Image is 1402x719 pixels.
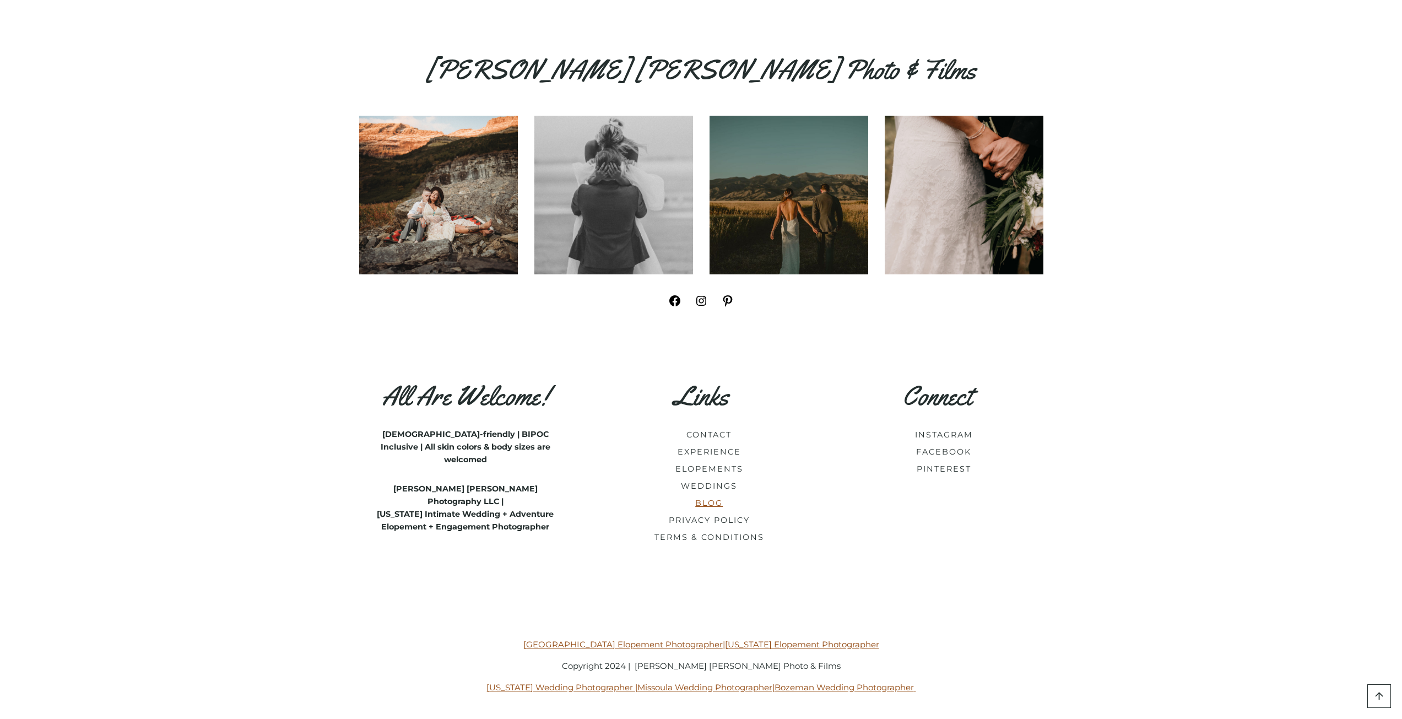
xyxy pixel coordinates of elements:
[675,464,743,474] a: ELOPEMENTS
[695,498,723,508] a: BLOG
[917,464,971,474] a: PINTEREST
[686,430,732,440] a: CONTACT
[523,639,723,650] a: [GEOGRAPHIC_DATA] Elopement Photographer
[681,481,737,491] a: WEDDINGS
[1367,684,1391,708] a: Scroll to top
[775,682,914,693] a: Bozeman Wedding Photographer
[359,116,518,274] img: Glacier Elopement couple cuddling in the mountains.
[608,380,794,412] h3: Links
[381,429,550,464] strong: [DEMOGRAPHIC_DATA]-friendly | BIPOC Inclusive | All skin colors & body sizes are welcomed
[372,380,559,412] h3: All Are Welcome!
[844,380,1030,412] h3: Connect
[377,484,554,532] strong: [PERSON_NAME] [PERSON_NAME] Photography LLC | [US_STATE] Intimate Wedding + Adventure Elopement +...
[637,682,772,693] a: Missoula Wedding Photographer
[654,532,764,542] a: TERMS & CONDITIONS
[678,447,741,457] a: EXPERIENCE
[359,54,1043,99] h3: [PERSON_NAME] [PERSON_NAME] Photo & Films
[669,515,750,525] a: PRIVACY POLICY
[534,116,693,274] img: Elopement couple staring into each other eyes.
[772,682,775,693] a: |
[885,116,1043,274] img: Couple holding hands and flowers on wedding day.
[359,659,1043,673] p: Copyright 2024 | [PERSON_NAME] [PERSON_NAME] Photo & Films
[710,116,868,274] img: Bozeman Summer wedding couple holding hands.
[916,447,971,457] a: FACEBOOK
[723,639,879,650] a: |[US_STATE] Elopement Photographer
[486,682,637,693] a: [US_STATE] Wedding Photographer |
[915,430,973,440] a: INSTAGRAM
